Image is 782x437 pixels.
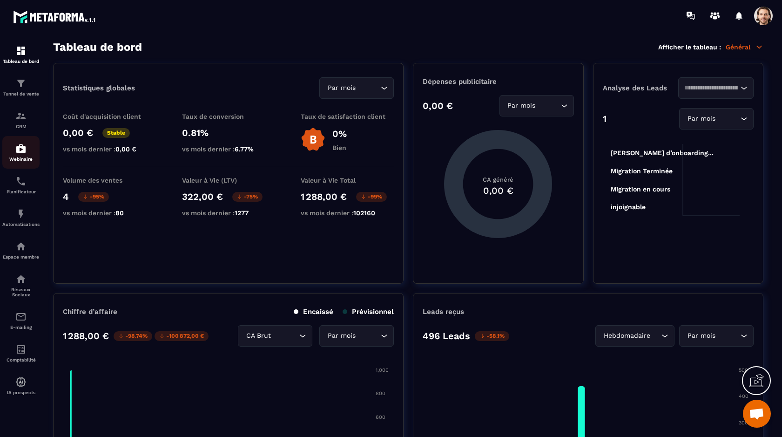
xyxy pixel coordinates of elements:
[2,287,40,297] p: Réseaux Sociaux
[2,254,40,259] p: Espace membre
[538,101,559,111] input: Search for option
[611,149,714,157] tspan: [PERSON_NAME] d’onboarding...
[325,83,357,93] span: Par mois
[2,304,40,337] a: emailemailE-mailing
[78,192,109,202] p: -95%
[155,331,209,341] p: -100 872,00 €
[63,177,156,184] p: Volume des ventes
[2,325,40,330] p: E-mailing
[2,337,40,369] a: accountantaccountantComptabilité
[63,113,156,120] p: Coût d'acquisition client
[182,209,275,217] p: vs mois dernier :
[2,390,40,395] p: IA prospects
[739,420,748,426] tspan: 300
[15,241,27,252] img: automations
[343,307,394,316] p: Prévisionnel
[376,414,385,420] tspan: 600
[301,191,347,202] p: 1 288,00 €
[685,114,717,124] span: Par mois
[319,325,394,347] div: Search for option
[679,325,754,347] div: Search for option
[2,357,40,362] p: Comptabilité
[2,222,40,227] p: Automatisations
[235,145,254,153] span: 6.77%
[739,367,748,373] tspan: 500
[53,41,142,54] h3: Tableau de bord
[353,209,375,217] span: 102160
[679,108,754,130] div: Search for option
[15,273,27,285] img: social-network
[601,331,652,341] span: Hebdomadaire
[376,390,385,396] tspan: 800
[2,266,40,304] a: social-networksocial-networkRéseaux Sociaux
[717,331,738,341] input: Search for option
[273,331,297,341] input: Search for option
[63,209,156,217] p: vs mois dernier :
[63,145,156,153] p: vs mois dernier :
[357,83,378,93] input: Search for option
[182,191,223,202] p: 322,00 €
[652,331,659,341] input: Search for option
[235,209,249,217] span: 1277
[15,208,27,219] img: automations
[63,307,117,316] p: Chiffre d’affaire
[15,376,27,388] img: automations
[2,124,40,129] p: CRM
[301,113,394,120] p: Taux de satisfaction client
[232,192,263,202] p: -75%
[182,113,275,120] p: Taux de conversion
[2,59,40,64] p: Tableau de bord
[182,145,275,153] p: vs mois dernier :
[2,201,40,234] a: automationsautomationsAutomatisations
[2,71,40,103] a: formationformationTunnel de vente
[182,177,275,184] p: Valeur à Vie (LTV)
[356,192,387,202] p: -99%
[475,331,509,341] p: -58.1%
[678,77,754,99] div: Search for option
[319,77,394,99] div: Search for option
[423,307,464,316] p: Leads reçus
[115,209,124,217] span: 80
[115,145,136,153] span: 0,00 €
[376,367,389,373] tspan: 1,000
[2,136,40,169] a: automationsautomationsWebinaire
[63,191,69,202] p: 4
[611,185,670,193] tspan: Migration en cours
[301,177,394,184] p: Valeur à Vie Total
[603,84,678,92] p: Analyse des Leads
[499,95,574,116] div: Search for option
[726,43,763,51] p: Général
[685,331,717,341] span: Par mois
[423,77,573,86] p: Dépenses publicitaire
[15,311,27,322] img: email
[294,307,333,316] p: Encaissé
[63,330,109,341] p: 1 288,00 €
[15,176,27,187] img: scheduler
[717,114,738,124] input: Search for option
[13,8,97,25] img: logo
[743,400,771,428] a: Mở cuộc trò chuyện
[15,110,27,122] img: formation
[332,144,347,151] p: Bien
[332,128,347,139] p: 0%
[182,127,275,138] p: 0.81%
[2,91,40,96] p: Tunnel de vente
[15,45,27,56] img: formation
[595,325,674,347] div: Search for option
[2,189,40,194] p: Planificateur
[603,113,607,124] p: 1
[2,103,40,136] a: formationformationCRM
[2,234,40,266] a: automationsautomationsEspace membre
[684,83,738,93] input: Search for option
[325,331,357,341] span: Par mois
[506,101,538,111] span: Par mois
[611,167,673,175] tspan: Migration Terminée
[423,330,470,341] p: 496 Leads
[2,157,40,162] p: Webinaire
[15,78,27,89] img: formation
[2,38,40,71] a: formationformationTableau de bord
[244,331,273,341] span: CA Brut
[102,128,130,138] p: Stable
[15,344,27,355] img: accountant
[63,84,135,92] p: Statistiques globales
